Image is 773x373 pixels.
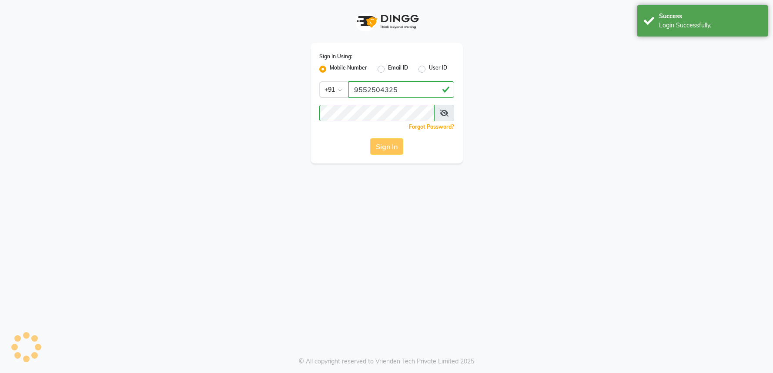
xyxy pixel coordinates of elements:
label: Email ID [388,64,408,74]
label: User ID [429,64,447,74]
label: Sign In Using: [319,53,352,60]
label: Mobile Number [330,64,367,74]
a: Forgot Password? [409,123,454,130]
img: logo1.svg [352,9,422,34]
input: Username [348,81,454,98]
div: Success [659,12,761,21]
input: Username [319,105,435,121]
div: Login Successfully. [659,21,761,30]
